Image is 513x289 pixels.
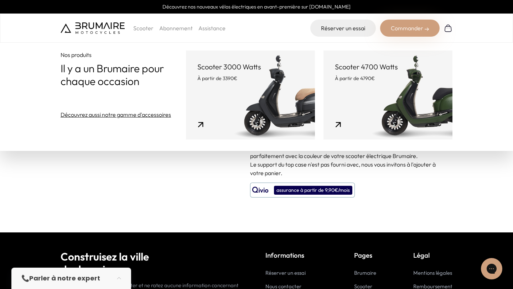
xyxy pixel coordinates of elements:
p: À partir de 4790€ [335,75,441,82]
p: Le support du top case n'est pas fourni avec, nous vous invitons à l'ajouter à votre panier. [250,160,446,177]
a: Assistance [198,25,226,32]
div: assurance à partir de 9,90€/mois [274,186,352,195]
a: Réserver un essai [310,20,376,37]
a: Brumaire [354,269,376,276]
img: right-arrow-2.png [425,27,429,31]
a: Scooter 3000 Watts À partir de 3390€ [186,51,315,140]
p: À partir de 3390€ [197,75,304,82]
a: Abonnement [159,25,193,32]
p: Pages [354,250,381,260]
p: Scooter 3000 Watts [197,62,304,72]
img: Brumaire Motocycles [61,22,125,34]
img: Panier [444,24,452,32]
a: Scooter 4700 Watts À partir de 4790€ [323,51,452,140]
p: Scooter [133,24,154,32]
p: Légal [413,250,452,260]
p: Il y a un Brumaire pour chaque occasion [61,62,186,88]
a: Réserver un essai [265,269,306,276]
h2: Construisez la ville de demain [61,250,248,276]
img: logo qivio [252,186,269,194]
button: assurance à partir de 9,90€/mois [250,183,355,198]
iframe: Gorgias live chat messenger [477,256,506,282]
p: Le top pour ranger votre casque et vos accessoires ! Le plus : il s'accorde parfaitement avec la ... [250,143,446,160]
p: Informations [265,250,322,260]
a: Mentions légales [413,269,452,276]
p: Nos produits [61,51,186,59]
a: Découvrez aussi notre gamme d'accessoires [61,110,171,119]
div: Commander [380,20,440,37]
p: Scooter 4700 Watts [335,62,441,72]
